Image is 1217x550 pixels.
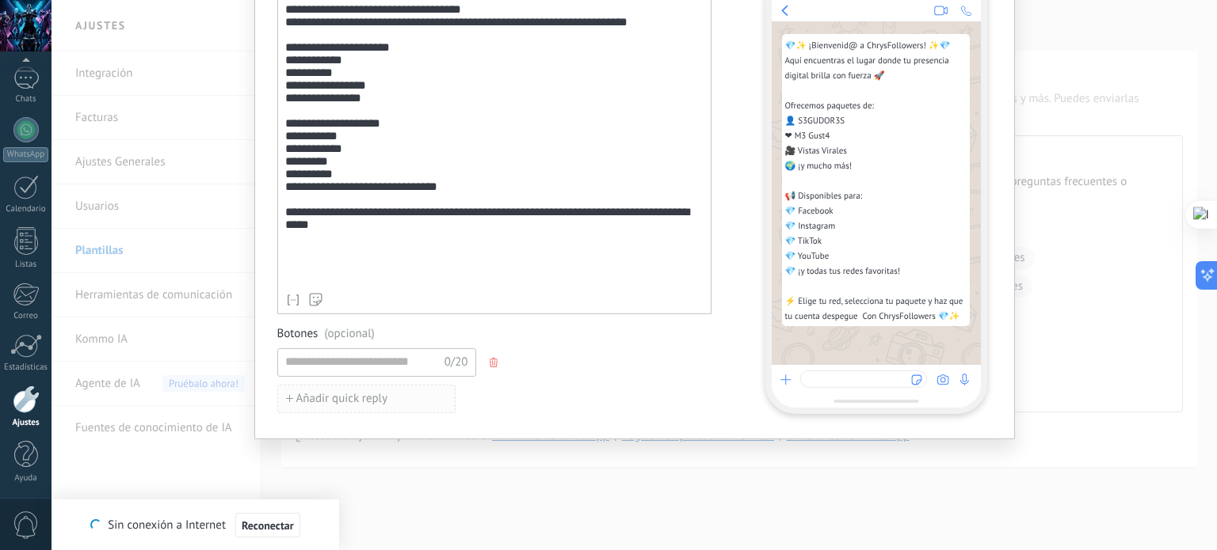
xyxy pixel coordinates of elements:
[277,326,712,342] span: Botones
[90,512,299,538] div: Sin conexión a Internet
[277,385,456,413] button: Añadir quick reply
[3,147,48,162] div: WhatsApp
[444,355,468,370] span: 0/20
[3,362,49,373] div: Estadísticas
[3,473,49,484] div: Ayuda
[3,311,49,321] div: Correo
[242,520,294,531] span: Reconectar
[235,513,300,538] button: Reconectar
[3,204,49,214] div: Calendario
[296,393,388,404] span: Añadir quick reply
[785,40,966,322] span: 💎✨ ¡Bienvenid@ a ChrysFollowers! ✨💎 Aquí encuentras el lugar donde tu presencia digital brilla co...
[324,326,374,342] span: (opcional)
[3,260,49,270] div: Listas
[3,94,49,104] div: Chats
[3,418,49,428] div: Ajustes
